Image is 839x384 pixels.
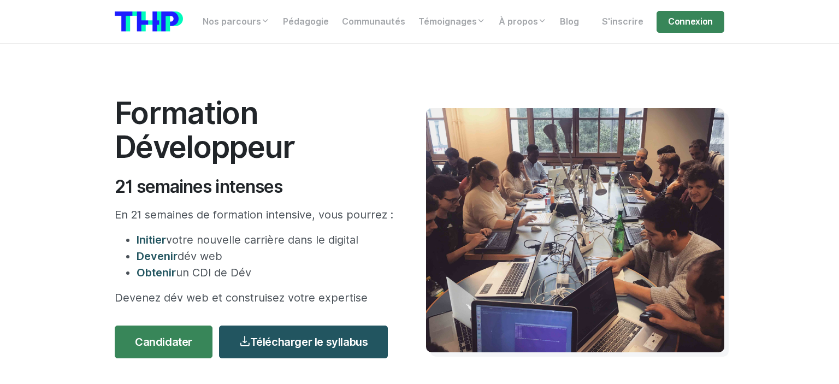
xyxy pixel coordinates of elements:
[115,11,183,32] img: logo
[335,11,412,33] a: Communautés
[137,264,393,281] li: un CDI de Dév
[137,233,166,246] span: Initier
[553,11,586,33] a: Blog
[595,11,650,33] a: S'inscrire
[657,11,724,33] a: Connexion
[492,11,553,33] a: À propos
[137,266,176,279] span: Obtenir
[115,206,393,223] p: En 21 semaines de formation intensive, vous pourrez :
[412,11,492,33] a: Témoignages
[219,326,388,358] a: Télécharger le syllabus
[115,290,393,306] p: Devenez dév web et construisez votre expertise
[196,11,276,33] a: Nos parcours
[137,250,178,263] span: Devenir
[137,232,393,248] li: votre nouvelle carrière dans le digital
[276,11,335,33] a: Pédagogie
[426,108,724,352] img: Travail
[115,96,393,163] h1: Formation Développeur
[115,326,212,358] a: Candidater
[115,176,393,197] h2: 21 semaines intenses
[137,248,393,264] li: dév web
